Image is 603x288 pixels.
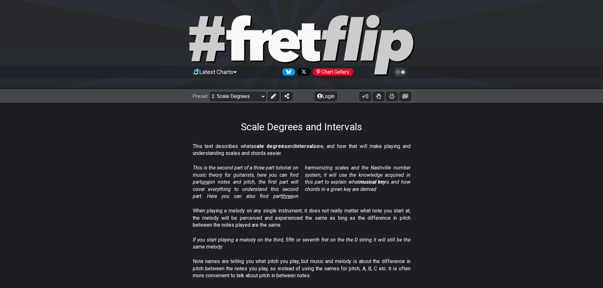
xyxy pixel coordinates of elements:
em: If you start playing a melody on the third, fifth or seventh fret on the the D string it will sti... [193,237,411,250]
p: Note names are telling you what pitch you play, but music and melody is about the difference in p... [193,258,411,279]
button: Print [386,92,398,101]
a: #fretflip at Pinterest [310,68,353,76]
select: Preset [210,92,266,101]
span: Latest Charts [199,69,233,75]
strong: intervals [295,143,316,149]
em: This is the second part of a three part tutorial on music theory for guitarists, here you can fin... [193,165,411,199]
span: Preset [192,93,208,99]
strong: scale degrees [251,143,287,149]
button: 0 [360,92,371,101]
div: Chart Gallery [313,68,353,76]
a: Follow #fretflip at X [295,68,310,76]
p: When playing a melody on any single instrument, it does not really matter what note you start at,... [193,207,411,229]
button: Edit Preset [268,92,279,101]
button: Share Preset [281,92,292,101]
button: Toggle Dexterity for all fretkits [373,92,384,101]
a: Follow #fretflip at Bluesky [280,68,295,76]
strong: musical key [359,179,386,185]
h1: Scale Degrees and Intervals [241,121,362,133]
span: three [282,193,293,199]
p: This text describes what and are, and how that will make playing and understanding scales and cho... [193,143,411,157]
span: one [201,179,210,185]
button: Login [315,92,337,101]
span: Toggle light / dark theme [397,69,404,75]
button: Create image [399,92,411,101]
